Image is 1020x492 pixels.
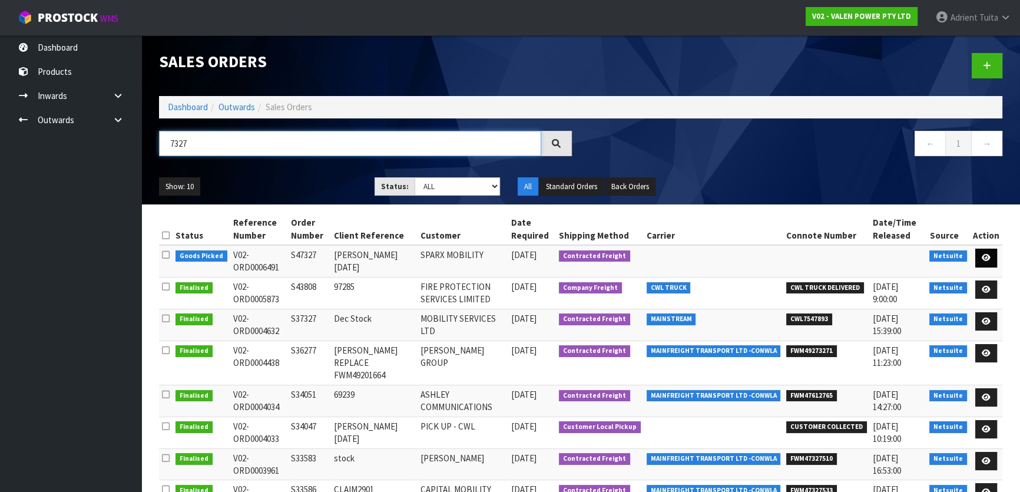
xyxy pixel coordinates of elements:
span: Customer Local Pickup [559,421,641,433]
span: [DATE] [511,281,537,292]
input: Search sales orders [159,131,541,156]
span: Netsuite [929,345,967,357]
td: V02-ORD0004034 [230,385,288,417]
th: Connote Number [783,213,870,245]
span: Netsuite [929,390,967,402]
span: Finalised [175,282,213,294]
h1: Sales Orders [159,53,572,71]
span: FWM49273271 [786,345,837,357]
td: 97285 [331,277,418,309]
span: Netsuite [929,250,967,262]
span: Finalised [175,390,213,402]
th: Shipping Method [556,213,644,245]
span: [DATE] 10:19:00 [873,421,901,444]
td: 69239 [331,385,418,417]
th: Status [173,213,230,245]
span: Netsuite [929,453,967,465]
strong: V02 - VALEN POWER PTY LTD [812,11,911,21]
td: V02-ORD0005873 [230,277,288,309]
span: [DATE] 16:53:00 [873,453,901,476]
span: Finalised [175,421,213,433]
strong: Status: [381,181,409,191]
span: FWM47612765 [786,390,837,402]
button: Show: 10 [159,177,200,196]
span: MAINSTREAM [647,313,696,325]
a: Outwards [218,101,255,113]
button: Standard Orders [539,177,604,196]
span: [DATE] [511,421,537,432]
span: Finalised [175,345,213,357]
th: Action [970,213,1002,245]
th: Customer [418,213,509,245]
td: SPARX MOBILITY [418,245,509,277]
span: MAINFREIGHT TRANSPORT LTD -CONWLA [647,453,781,465]
td: S37327 [288,309,331,341]
td: S36277 [288,341,331,385]
span: Company Freight [559,282,622,294]
td: [PERSON_NAME] [DATE] [331,417,418,448]
a: 1 [945,131,972,156]
span: Contracted Freight [559,313,630,325]
span: Contracted Freight [559,250,630,262]
td: ASHLEY COMMUNICATIONS [418,385,509,417]
a: V02 - VALEN POWER PTY LTD [806,7,918,26]
span: Netsuite [929,313,967,325]
img: cube-alt.png [18,10,32,25]
span: [DATE] [511,313,537,324]
span: Contracted Freight [559,390,630,402]
a: Dashboard [168,101,208,113]
td: PICK UP - CWL [418,417,509,448]
span: Tuita [979,12,998,23]
td: [PERSON_NAME] [DATE] [331,245,418,277]
td: [PERSON_NAME] REPLACE FWM49201664 [331,341,418,385]
td: stock [331,448,418,480]
span: [DATE] [511,389,537,400]
span: Finalised [175,453,213,465]
td: S34051 [288,385,331,417]
span: ProStock [38,10,98,25]
span: [DATE] [511,249,537,260]
th: Date Required [508,213,556,245]
span: Contracted Freight [559,453,630,465]
th: Reference Number [230,213,288,245]
th: Carrier [644,213,784,245]
td: S43808 [288,277,331,309]
th: Source [926,213,970,245]
span: [DATE] [511,453,537,464]
td: V02-ORD0006491 [230,245,288,277]
span: [DATE] 9:00:00 [873,281,898,305]
td: S34047 [288,417,331,448]
td: V02-ORD0004632 [230,309,288,341]
th: Date/Time Released [870,213,927,245]
th: Client Reference [331,213,418,245]
td: V02-ORD0003961 [230,448,288,480]
span: Netsuite [929,282,967,294]
nav: Page navigation [590,131,1002,160]
span: [DATE] [511,345,537,356]
a: → [971,131,1002,156]
td: [PERSON_NAME] [418,448,509,480]
td: S33583 [288,448,331,480]
span: Netsuite [929,421,967,433]
span: CWL7547893 [786,313,832,325]
td: FIRE PROTECTION SERVICES LIMITED [418,277,509,309]
th: Order Number [288,213,331,245]
span: Sales Orders [266,101,312,113]
span: FWM47327510 [786,453,837,465]
span: Finalised [175,313,213,325]
td: [PERSON_NAME] GROUP [418,341,509,385]
span: CWL TRUCK DELIVERED [786,282,864,294]
td: V02-ORD0004033 [230,417,288,448]
span: [DATE] 15:39:00 [873,313,901,336]
td: Dec Stock [331,309,418,341]
span: CUSTOMER COLLECTED [786,421,867,433]
button: Back Orders [605,177,655,196]
small: WMS [100,13,118,24]
td: MOBILITY SERVICES LTD [418,309,509,341]
span: Adrient [951,12,978,23]
td: S47327 [288,245,331,277]
span: MAINFREIGHT TRANSPORT LTD -CONWLA [647,390,781,402]
a: ← [915,131,946,156]
span: Goods Picked [175,250,227,262]
span: Contracted Freight [559,345,630,357]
